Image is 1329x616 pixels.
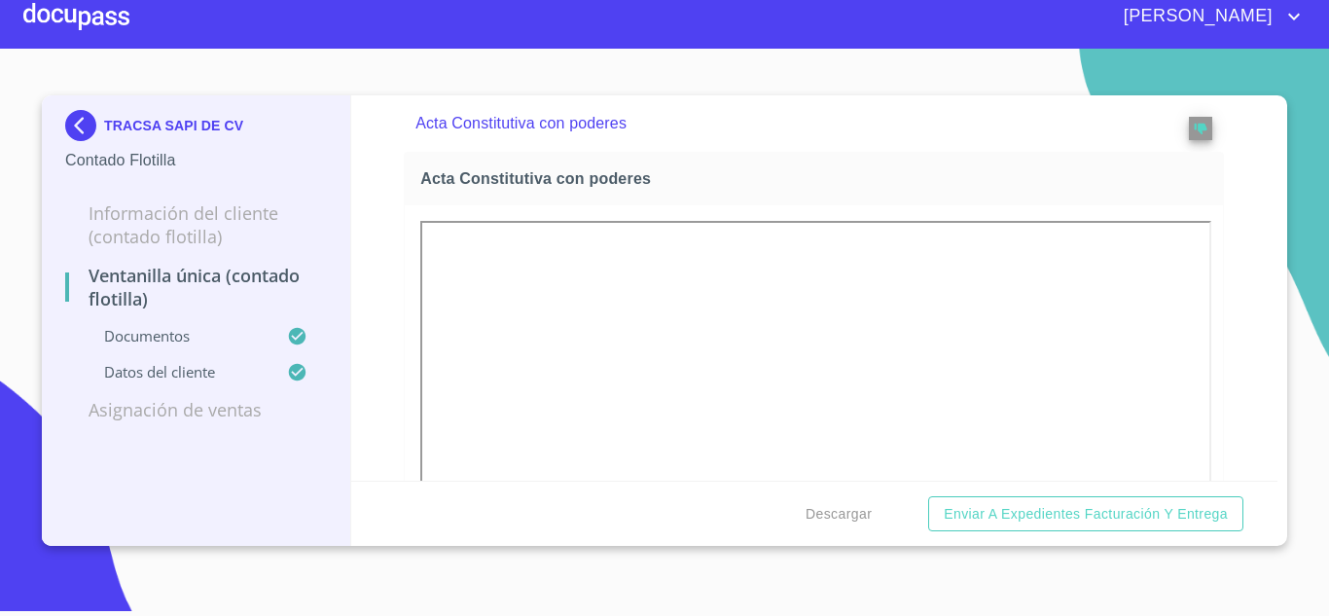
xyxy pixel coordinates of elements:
span: Acta Constitutiva con poderes [420,168,1215,189]
img: Docupass spot blue [65,110,104,141]
span: Descargar [806,502,872,526]
button: account of current user [1109,1,1306,32]
p: Documentos [65,326,287,345]
button: reject [1189,117,1212,140]
div: TRACSA SAPI DE CV [65,110,327,149]
p: Acta Constitutiva con poderes [415,112,1132,135]
button: Enviar a Expedientes Facturación y Entrega [928,496,1243,532]
p: Asignación de Ventas [65,398,327,421]
p: Información del Cliente (Contado Flotilla) [65,201,327,248]
span: [PERSON_NAME] [1109,1,1282,32]
p: TRACSA SAPI DE CV [104,118,243,133]
p: Datos del cliente [65,362,287,381]
span: Enviar a Expedientes Facturación y Entrega [944,502,1228,526]
button: Descargar [798,496,880,532]
p: Ventanilla Única (Contado Flotilla) [65,264,327,310]
p: Contado Flotilla [65,149,327,172]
